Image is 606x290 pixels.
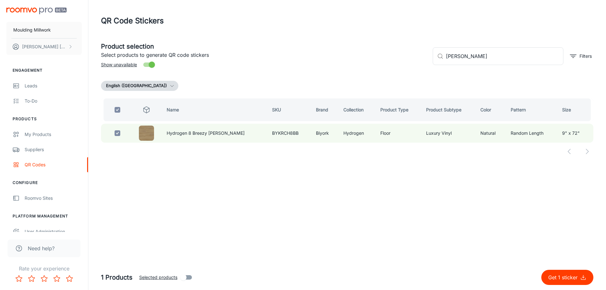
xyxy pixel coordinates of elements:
[162,98,267,121] th: Name
[101,42,428,51] h5: Product selection
[506,124,557,143] td: Random Length
[13,27,51,33] p: Moulding Millwork
[557,124,593,143] td: 9" x 72"
[101,51,428,59] p: Select products to generate QR code stickers
[506,98,557,121] th: Pattern
[25,82,82,89] div: Leads
[475,98,506,121] th: Color
[475,124,506,143] td: Natural
[25,161,82,168] div: QR Codes
[568,51,593,61] button: filter
[6,22,82,38] button: Moulding Millwork
[446,47,563,65] input: Search by SKU, brand, collection...
[375,124,421,143] td: Floor
[6,8,67,14] img: Roomvo PRO Beta
[579,53,592,60] p: Filters
[25,146,82,153] div: Suppliers
[101,15,164,27] h1: QR Code Stickers
[338,124,375,143] td: Hydrogen
[338,98,375,121] th: Collection
[421,98,476,121] th: Product Subtype
[557,98,593,121] th: Size
[6,38,82,55] button: [PERSON_NAME] [PERSON_NAME]
[25,131,82,138] div: My Products
[101,81,178,91] button: English ([GEOGRAPHIC_DATA])
[267,98,311,121] th: SKU
[25,98,82,104] div: To-do
[421,124,476,143] td: Luxury Vinyl
[162,124,267,143] td: Hydrogen 8 Breezy [PERSON_NAME]
[22,43,67,50] p: [PERSON_NAME] [PERSON_NAME]
[267,124,311,143] td: BYKRCH8BB
[101,61,137,68] span: Show unavailable
[375,98,421,121] th: Product Type
[311,98,338,121] th: Brand
[311,124,338,143] td: Biyork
